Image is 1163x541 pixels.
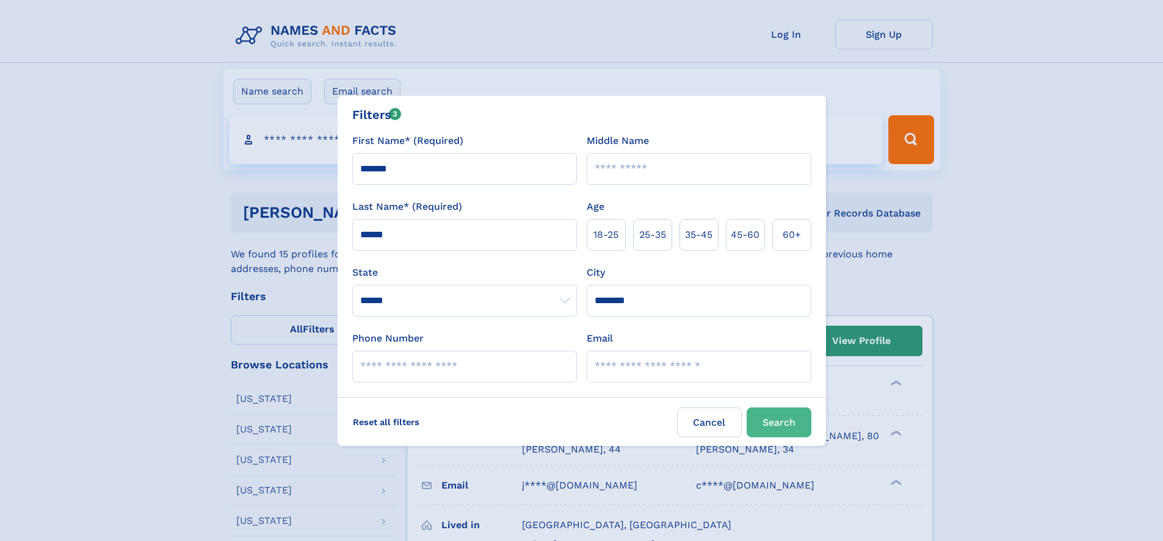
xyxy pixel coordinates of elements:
[731,228,759,242] span: 45‑60
[593,228,618,242] span: 18‑25
[677,407,742,437] label: Cancel
[783,228,801,242] span: 60+
[587,265,605,280] label: City
[352,106,402,124] div: Filters
[587,199,604,214] label: Age
[352,134,463,148] label: First Name* (Required)
[352,199,462,214] label: Last Name* (Required)
[587,331,613,346] label: Email
[352,265,577,280] label: State
[352,331,424,346] label: Phone Number
[639,228,666,242] span: 25‑35
[345,407,427,437] label: Reset all filters
[685,228,712,242] span: 35‑45
[587,134,649,148] label: Middle Name
[747,407,811,437] button: Search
